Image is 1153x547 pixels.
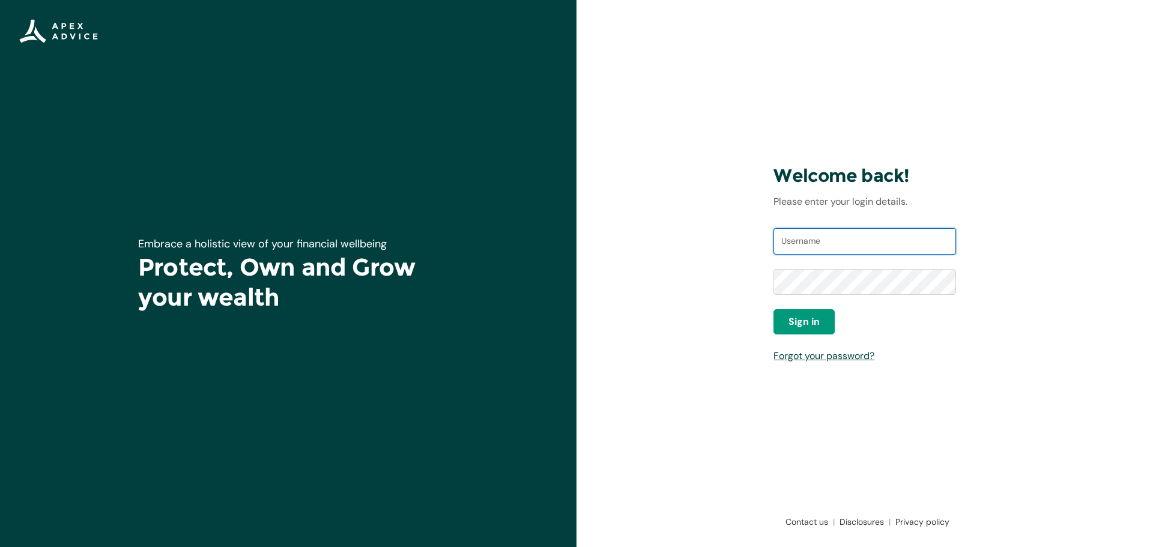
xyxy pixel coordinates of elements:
[781,516,835,528] a: Contact us
[773,228,956,255] input: Username
[773,309,835,334] button: Sign in
[891,516,949,528] a: Privacy policy
[788,315,820,329] span: Sign in
[773,195,956,209] p: Please enter your login details.
[773,349,874,362] a: Forgot your password?
[773,165,956,187] h3: Welcome back!
[19,19,98,43] img: Apex Advice Group
[138,252,438,312] h1: Protect, Own and Grow your wealth
[835,516,891,528] a: Disclosures
[138,237,387,251] span: Embrace a holistic view of your financial wellbeing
